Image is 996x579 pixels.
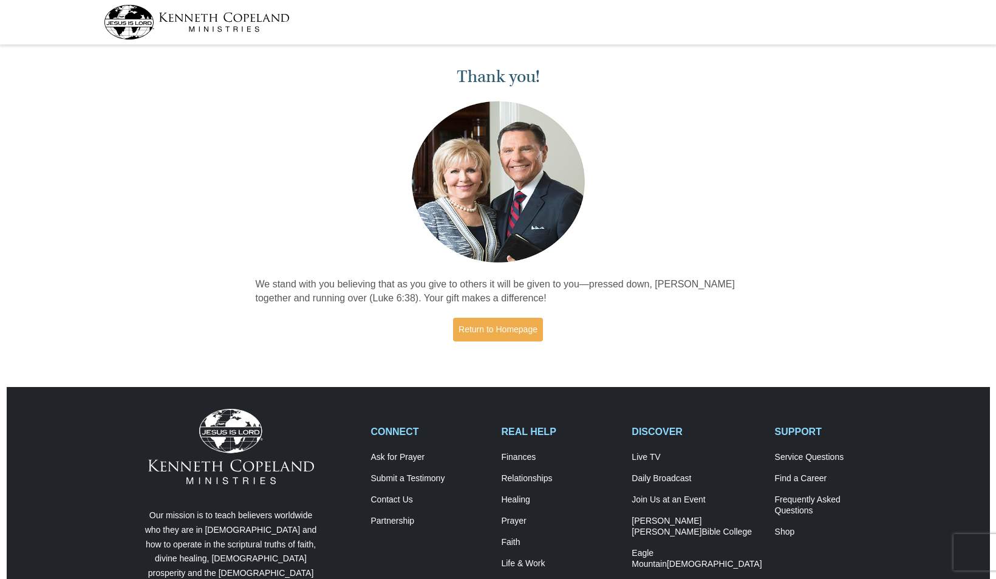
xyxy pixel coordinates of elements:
[501,558,619,569] a: Life & Work
[371,452,489,463] a: Ask for Prayer
[701,527,752,536] span: Bible College
[632,426,762,437] h2: DISCOVER
[453,318,543,341] a: Return to Homepage
[371,495,489,505] a: Contact Us
[501,495,619,505] a: Healing
[371,516,489,527] a: Partnership
[632,548,762,570] a: Eagle Mountain[DEMOGRAPHIC_DATA]
[256,278,741,306] p: We stand with you believing that as you give to others it will be given to you—pressed down, [PER...
[632,516,762,538] a: [PERSON_NAME] [PERSON_NAME]Bible College
[371,473,489,484] a: Submit a Testimony
[256,67,741,87] h1: Thank you!
[775,426,893,437] h2: SUPPORT
[775,473,893,484] a: Find a Career
[501,452,619,463] a: Finances
[148,409,314,484] img: Kenneth Copeland Ministries
[632,452,762,463] a: Live TV
[775,495,893,516] a: Frequently AskedQuestions
[632,473,762,484] a: Daily Broadcast
[667,559,762,569] span: [DEMOGRAPHIC_DATA]
[632,495,762,505] a: Join Us at an Event
[409,98,588,266] img: Kenneth and Gloria
[501,473,619,484] a: Relationships
[104,5,290,39] img: kcm-header-logo.svg
[501,537,619,548] a: Faith
[371,426,489,437] h2: CONNECT
[775,452,893,463] a: Service Questions
[775,527,893,538] a: Shop
[501,426,619,437] h2: REAL HELP
[501,516,619,527] a: Prayer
